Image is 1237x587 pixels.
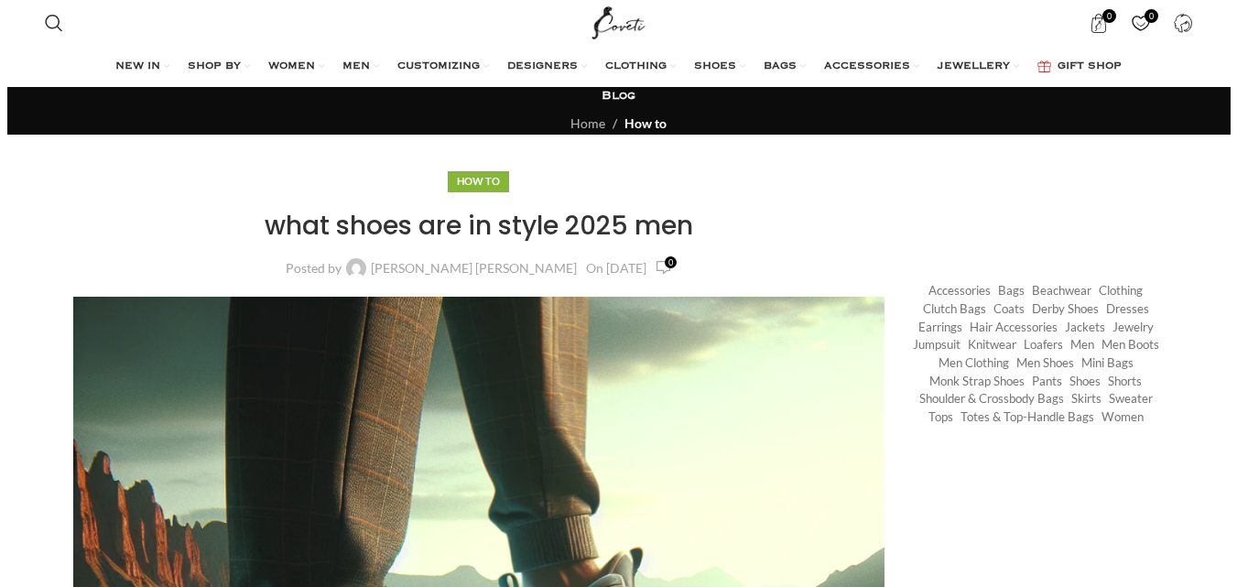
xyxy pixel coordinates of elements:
a: Mini Bags (369 items) [1081,354,1134,372]
span: Posted by [286,262,342,275]
a: Search [36,5,72,41]
a: Men (1,906 items) [1070,336,1094,353]
a: DESIGNERS [507,49,587,85]
a: Earrings (185 items) [918,319,962,336]
span: SHOES [694,60,736,74]
a: Beachwear (451 items) [1032,282,1091,299]
a: 0 [656,257,672,278]
a: MEN [342,49,379,85]
span: CLOTHING [605,60,667,74]
a: Sweater (241 items) [1109,390,1153,408]
a: BAGS [764,49,806,85]
img: author-avatar [346,258,366,278]
span: 0 [665,256,677,268]
a: SHOP BY [188,49,250,85]
h1: what shoes are in style 2025 men [73,208,885,244]
a: How to [457,175,500,187]
a: Jackets (1,166 items) [1065,319,1105,336]
span: GIFT SHOP [1058,60,1122,74]
a: Loafers (193 items) [1024,336,1063,353]
a: Women (21,516 items) [1101,408,1144,426]
time: On [DATE] [586,260,646,276]
a: Clutch Bags (155 items) [923,300,986,318]
a: How to [624,115,667,131]
span: BAGS [764,60,797,74]
a: Tops (2,882 items) [928,408,953,426]
a: Site logo [588,14,649,29]
span: 0 [1145,9,1158,23]
a: Clothing (18,256 items) [1099,282,1143,299]
a: Accessories (745 items) [928,282,991,299]
span: MEN [342,60,370,74]
span: CUSTOMIZING [397,60,480,74]
a: Hair Accessories (245 items) [970,319,1058,336]
span: SHOP BY [188,60,241,74]
a: Monk strap shoes (262 items) [929,373,1025,390]
a: GIFT SHOP [1037,49,1122,85]
a: Shoes (294 items) [1069,373,1101,390]
a: Shoulder & Crossbody Bags (673 items) [919,390,1064,408]
span: DESIGNERS [507,60,578,74]
a: Men Boots (296 items) [1101,336,1159,353]
a: Knitwear (472 items) [968,336,1016,353]
span: ACCESSORIES [824,60,910,74]
a: Coats (414 items) [993,300,1025,318]
a: Home [570,115,605,131]
a: 0 [1122,5,1159,41]
a: CUSTOMIZING [397,49,489,85]
a: Pants (1,328 items) [1032,373,1062,390]
a: NEW IN [115,49,169,85]
span: 0 [1102,9,1116,23]
a: Bags (1,747 items) [998,282,1025,299]
a: Skirts (1,023 items) [1071,390,1101,408]
div: Main navigation [36,49,1201,85]
a: JEWELLERY [938,49,1019,85]
a: Jewelry (409 items) [1112,319,1154,336]
a: CLOTHING [605,49,676,85]
a: ACCESSORIES [824,49,919,85]
a: 0 [1080,5,1117,41]
span: JEWELLERY [938,60,1010,74]
div: My Wishlist [1122,5,1159,41]
span: WOMEN [268,60,315,74]
img: GiftBag [1037,60,1051,72]
a: Derby shoes (233 items) [1032,300,1099,318]
a: [PERSON_NAME] [PERSON_NAME] [371,262,577,275]
a: Men Shoes (1,372 items) [1016,354,1074,372]
a: WOMEN [268,49,324,85]
span: NEW IN [115,60,160,74]
a: Totes & Top-Handle Bags (361 items) [960,408,1094,426]
a: SHOES [694,49,745,85]
h3: Blog [602,88,635,104]
a: Dresses (9,576 items) [1106,300,1149,318]
a: Men Clothing (418 items) [939,354,1009,372]
a: Shorts (296 items) [1108,373,1142,390]
a: Jumpsuit (155 items) [913,336,960,353]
